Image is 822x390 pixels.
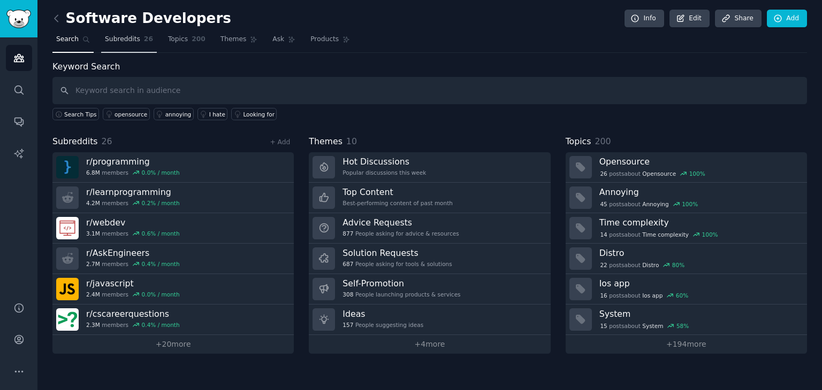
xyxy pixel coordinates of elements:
[86,321,180,329] div: members
[142,169,180,176] div: 0.0 % / month
[342,321,423,329] div: People suggesting ideas
[86,260,180,268] div: members
[52,77,807,104] input: Keyword search in audience
[595,136,611,146] span: 200
[103,108,150,120] a: opensource
[309,244,550,274] a: Solution Requests687People asking for tools & solutions
[309,274,550,305] a: Self-Promotion308People launching products & services
[566,183,807,213] a: Annoying45postsaboutAnnoying100%
[86,321,100,329] span: 2.3M
[52,61,120,72] label: Keyword Search
[600,292,607,299] span: 16
[52,135,98,149] span: Subreddits
[599,217,800,228] h3: Time complexity
[142,291,180,298] div: 0.0 % / month
[52,152,294,183] a: r/programming6.8Mmembers0.0% / month
[56,156,79,178] img: programming
[86,260,100,268] span: 2.7M
[676,322,689,330] div: 58 %
[672,261,684,269] div: 80 %
[600,322,607,330] span: 15
[86,156,180,167] h3: r/ programming
[642,231,689,238] span: Time complexity
[599,230,719,239] div: post s about
[342,278,460,289] h3: Self-Promotion
[599,291,689,300] div: post s about
[566,135,591,149] span: Topics
[86,230,100,237] span: 3.1M
[86,217,180,228] h3: r/ webdev
[676,292,688,299] div: 60 %
[309,135,342,149] span: Themes
[599,199,699,209] div: post s about
[197,108,228,120] a: I hate
[144,35,153,44] span: 26
[270,138,290,146] a: + Add
[342,230,353,237] span: 877
[86,291,180,298] div: members
[56,217,79,239] img: webdev
[309,183,550,213] a: Top ContentBest-performing content of past month
[346,136,357,146] span: 10
[142,260,180,268] div: 0.4 % / month
[310,35,339,44] span: Products
[142,199,180,207] div: 0.2 % / month
[599,308,800,319] h3: System
[566,213,807,244] a: Time complexity14postsaboutTime complexity100%
[342,260,452,268] div: People asking for tools & solutions
[142,321,180,329] div: 0.4 % / month
[56,308,79,331] img: cscareerquestions
[220,35,247,44] span: Themes
[101,31,157,53] a: Subreddits26
[168,35,188,44] span: Topics
[342,156,426,167] h3: Hot Discussions
[342,291,460,298] div: People launching products & services
[642,261,659,269] span: Distro
[272,35,284,44] span: Ask
[52,305,294,335] a: r/cscareerquestions2.3Mmembers0.4% / month
[52,274,294,305] a: r/javascript2.4Mmembers0.0% / month
[642,322,663,330] span: System
[52,108,99,120] button: Search Tips
[115,111,147,118] div: opensource
[102,136,112,146] span: 26
[566,305,807,335] a: System15postsaboutSystem58%
[566,274,807,305] a: Ios app16postsaboutIos app60%
[625,10,664,28] a: Info
[566,244,807,274] a: Distro22postsaboutDistro80%
[600,170,607,177] span: 26
[105,35,140,44] span: Subreddits
[342,199,453,207] div: Best-performing content of past month
[209,111,225,118] div: I hate
[86,230,180,237] div: members
[307,31,354,53] a: Products
[342,260,353,268] span: 687
[599,169,706,178] div: post s about
[64,111,97,118] span: Search Tips
[86,291,100,298] span: 2.4M
[309,213,550,244] a: Advice Requests877People asking for advice & resources
[600,200,607,208] span: 45
[86,199,100,207] span: 4.2M
[86,247,180,259] h3: r/ AskEngineers
[599,156,800,167] h3: Opensource
[52,335,294,354] a: +20more
[642,170,676,177] span: Opensource
[702,231,718,238] div: 100 %
[599,186,800,198] h3: Annoying
[342,247,452,259] h3: Solution Requests
[342,321,353,329] span: 157
[243,111,275,118] div: Looking for
[269,31,299,53] a: Ask
[192,35,205,44] span: 200
[342,308,423,319] h3: Ideas
[342,186,453,198] h3: Top Content
[689,170,705,177] div: 100 %
[642,292,663,299] span: Ios app
[56,278,79,300] img: javascript
[165,111,192,118] div: annoying
[52,31,94,53] a: Search
[86,308,180,319] h3: r/ cscareerquestions
[642,200,668,208] span: Annoying
[600,261,607,269] span: 22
